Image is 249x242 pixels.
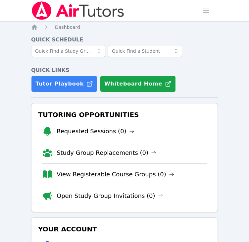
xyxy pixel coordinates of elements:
a: Dashboard [55,24,80,30]
a: View Registerable Course Groups (0) [57,170,174,179]
h3: Tutoring Opportunities [37,109,212,121]
a: Requested Sessions (0) [57,127,134,136]
span: Dashboard [55,25,80,30]
img: Air Tutors [31,1,125,20]
a: Open Study Group Invitations (0) [57,191,163,201]
nav: Breadcrumb [31,24,218,30]
input: Quick Find a Study Group [31,45,105,57]
h3: Your Account [37,223,212,235]
h4: Quick Links [31,66,218,74]
a: Tutor Playbook [31,76,97,92]
button: Whiteboard Home [100,76,176,92]
h4: Quick Schedule [31,36,218,44]
a: Study Group Replacements (0) [57,148,156,157]
input: Quick Find a Student [108,45,182,57]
